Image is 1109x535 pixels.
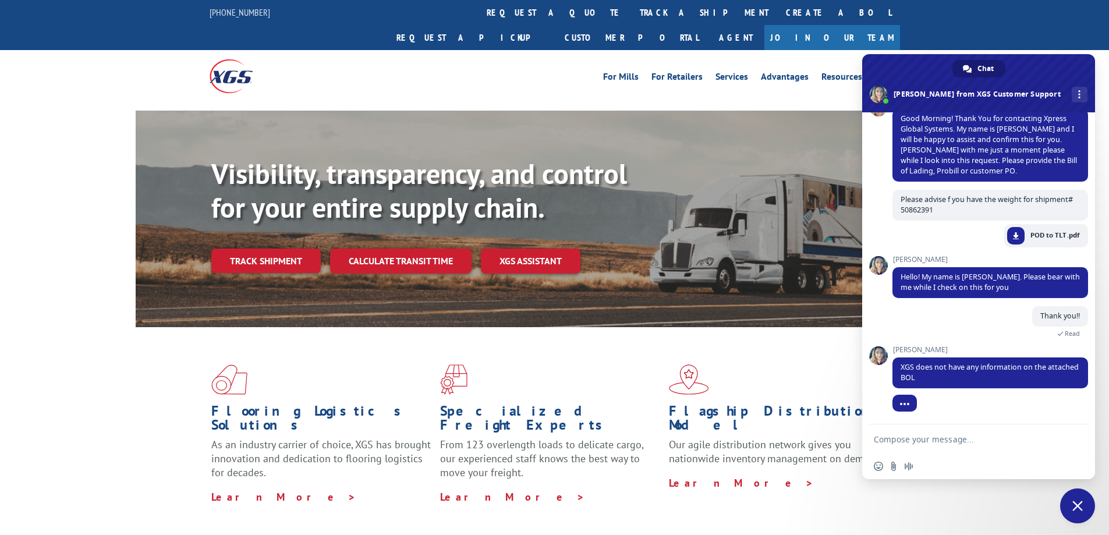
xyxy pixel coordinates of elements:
a: Services [715,72,748,85]
span: As an industry carrier of choice, XGS has brought innovation and dedication to flooring logistics... [211,438,431,479]
a: Customer Portal [556,25,707,50]
span: Good Morning! Thank You for contacting Xpress Global Systems. My name is [PERSON_NAME] and I will... [901,114,1077,176]
a: XGS ASSISTANT [481,249,580,274]
span: Chat [977,60,994,77]
span: Thank you!! [1040,311,1080,321]
a: Request a pickup [388,25,556,50]
span: [PERSON_NAME] [892,346,1088,354]
h1: Flagship Distribution Model [669,404,889,438]
div: Close chat [1060,488,1095,523]
span: POD to TLT.pdf [1030,230,1079,240]
img: xgs-icon-total-supply-chain-intelligence-red [211,364,247,395]
a: [PHONE_NUMBER] [210,6,270,18]
a: Resources [821,72,862,85]
textarea: Compose your message... [874,434,1058,445]
h1: Flooring Logistics Solutions [211,404,431,438]
span: Send a file [889,462,898,471]
div: More channels [1072,87,1087,102]
a: Join Our Team [764,25,900,50]
p: From 123 overlength loads to delicate cargo, our experienced staff knows the best way to move you... [440,438,660,490]
h1: Specialized Freight Experts [440,404,660,438]
a: Advantages [761,72,809,85]
span: Insert an emoji [874,462,883,471]
div: Chat [952,60,1005,77]
a: Learn More > [669,476,814,490]
img: xgs-icon-flagship-distribution-model-red [669,364,709,395]
a: Learn More > [440,490,585,504]
a: Agent [707,25,764,50]
a: Calculate transit time [330,249,472,274]
span: Read [1065,329,1080,338]
span: Our agile distribution network gives you nationwide inventory management on demand. [669,438,883,465]
b: Visibility, transparency, and control for your entire supply chain. [211,155,627,225]
span: XGS does not have any information on the attached BOL [901,362,1079,382]
span: Audio message [904,462,913,471]
a: For Retailers [651,72,703,85]
span: Hello! My name is [PERSON_NAME]. Please bear with me while I check on this for you [901,272,1080,292]
a: For Mills [603,72,639,85]
a: Track shipment [211,249,321,273]
img: xgs-icon-focused-on-flooring-red [440,364,467,395]
span: Please advise f you have the weight for shipment# 50862391 [901,194,1073,215]
a: Learn More > [211,490,356,504]
span: [PERSON_NAME] [892,256,1088,264]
